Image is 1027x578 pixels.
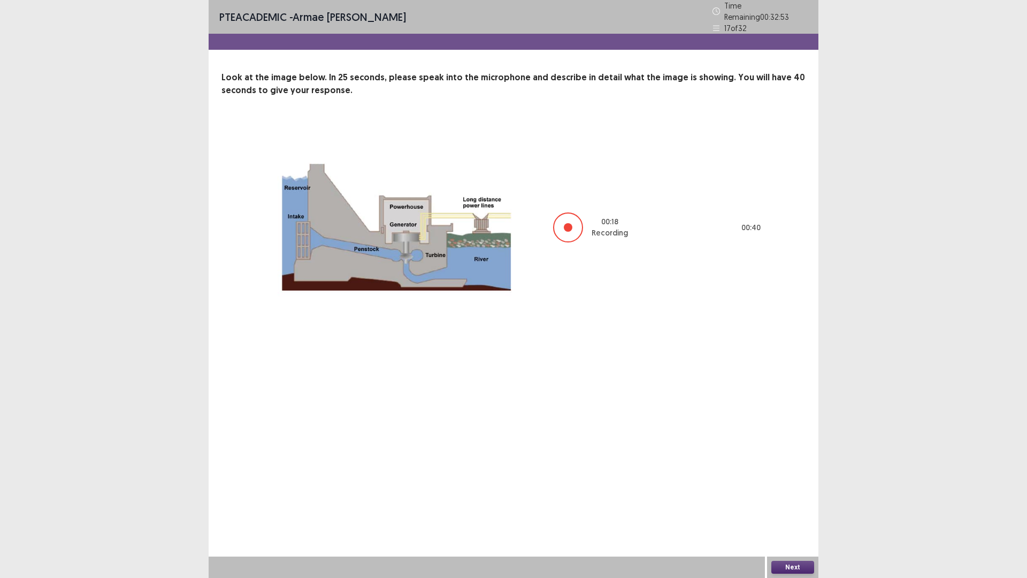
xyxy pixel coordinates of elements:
img: image-description [264,123,532,333]
p: - Armae [PERSON_NAME] [219,9,406,25]
p: Recording [592,227,628,239]
button: Next [771,561,814,574]
p: 00 : 18 [601,216,618,227]
p: 00 : 40 [741,222,761,233]
p: Look at the image below. In 25 seconds, please speak into the microphone and describe in detail w... [221,71,806,97]
p: 17 of 32 [724,22,747,34]
span: PTE academic [219,10,287,24]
